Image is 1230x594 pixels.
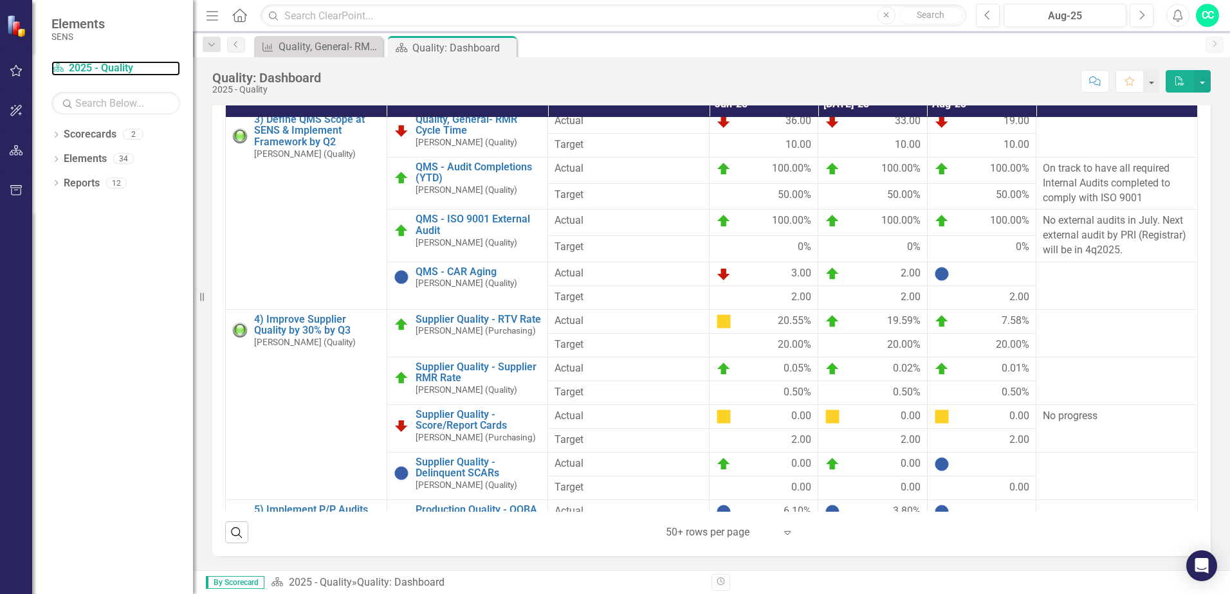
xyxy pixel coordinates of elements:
td: Double-Click to Edit [818,157,927,183]
span: 0.00 [791,409,811,424]
td: Double-Click to Edit [710,452,818,476]
td: Double-Click to Edit Right Click for Context Menu [387,452,548,500]
td: Double-Click to Edit [1036,404,1198,452]
td: Double-Click to Edit Right Click for Context Menu [387,309,548,357]
a: QMS - Audit Completions (YTD) [416,161,542,184]
span: 0.00 [901,480,921,495]
span: Search [917,10,944,20]
span: Elements [51,16,105,32]
img: On Target [934,314,950,329]
span: 0.01% [1002,361,1029,377]
a: Quality, General- RMR Cycle Time [257,39,380,55]
td: Double-Click to Edit Right Click for Context Menu [387,357,548,404]
td: Double-Click to Edit [818,109,927,133]
span: By Scorecard [206,576,264,589]
td: Double-Click to Edit [927,428,1036,452]
span: 20.55% [778,314,811,329]
span: 0% [798,240,811,255]
td: Double-Click to Edit [1036,357,1198,404]
td: Double-Click to Edit Right Click for Context Menu [226,109,387,309]
td: Double-Click to Edit [710,285,818,309]
td: Double-Click to Edit [1036,452,1198,500]
td: Double-Click to Edit [710,404,818,428]
td: Double-Click to Edit [1036,210,1198,262]
img: Below Target [934,114,950,129]
span: Target [555,385,702,400]
div: 2 [123,129,143,140]
small: [PERSON_NAME] (Quality) [416,185,517,195]
td: Double-Click to Edit [710,428,818,452]
div: Quality: Dashboard [212,71,321,85]
img: On Target [394,370,409,386]
span: 0% [907,240,921,255]
span: 50.00% [996,188,1029,203]
span: 20.00% [996,337,1029,352]
td: Double-Click to Edit [818,500,927,526]
span: 2.00 [791,290,811,305]
td: Double-Click to Edit [710,262,818,285]
td: Double-Click to Edit [927,500,1036,526]
span: Target [555,188,702,203]
img: No Information [394,465,409,481]
td: Double-Click to Edit [1036,262,1198,309]
span: Target [555,240,702,255]
span: Actual [555,114,702,129]
small: [PERSON_NAME] (Purchasing) [416,326,536,336]
td: Double-Click to Edit [927,236,1036,262]
span: 2.00 [791,433,811,447]
td: Double-Click to Edit [710,157,818,183]
img: No Information [934,456,950,472]
td: Double-Click to Edit [818,183,927,210]
span: 0% [1016,240,1029,255]
small: [PERSON_NAME] (Quality) [416,238,517,248]
img: On Target [394,223,409,239]
img: At Risk [825,409,840,424]
a: Scorecards [64,127,116,142]
span: 2.00 [901,433,921,447]
small: [PERSON_NAME] (Quality) [416,385,517,395]
img: On Target [934,213,950,229]
img: On Target [825,361,840,377]
td: Double-Click to Edit Right Click for Context Menu [226,500,387,553]
td: Double-Click to Edit [710,381,818,404]
div: 2025 - Quality [212,85,321,94]
img: ClearPoint Strategy [6,15,29,37]
span: Actual [555,213,702,228]
td: Double-Click to Edit [710,309,818,333]
td: Double-Click to Edit [927,381,1036,404]
div: Open Intercom Messenger [1186,550,1217,581]
td: Double-Click to Edit [818,476,927,500]
td: Double-Click to Edit [927,404,1036,428]
div: Aug-25 [1008,8,1122,24]
td: Double-Click to Edit [927,285,1036,309]
p: On track to have all required Internal Audits completed to comply with ISO 9001 [1043,161,1191,206]
img: On Target [394,317,409,332]
span: 6.10% [784,504,811,519]
td: Double-Click to Edit [818,333,927,357]
span: 100.00% [990,213,1029,229]
div: » [271,575,702,590]
a: 2025 - Quality [289,576,352,588]
td: Double-Click to Edit Right Click for Context Menu [387,404,548,452]
td: Double-Click to Edit Right Click for Context Menu [387,500,548,553]
span: 0.50% [784,385,811,400]
td: Double-Click to Edit [927,210,1036,236]
img: Below Target [716,266,731,282]
span: 0.05% [784,361,811,377]
td: Double-Click to Edit Right Click for Context Menu [387,262,548,309]
span: 100.00% [990,161,1029,177]
img: On Target [716,213,731,229]
a: 5) Implement P/P Audits, Control Plans, and MSA in Mfg by Q3, 0% to 10% each [254,504,380,538]
span: 2.00 [901,266,921,282]
a: Quality, General- RMR Cycle Time [416,114,542,136]
span: 10.00 [895,138,921,152]
span: Actual [555,409,702,424]
span: 2.00 [1009,290,1029,305]
input: Search Below... [51,92,180,114]
td: Double-Click to Edit [818,357,927,381]
td: Double-Click to Edit Right Click for Context Menu [226,309,387,500]
td: Double-Click to Edit [927,333,1036,357]
a: 3) Define QMS Scope at SENS & Implement Framework by Q2 [254,114,380,148]
span: Target [555,337,702,352]
span: 100.00% [772,213,811,229]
